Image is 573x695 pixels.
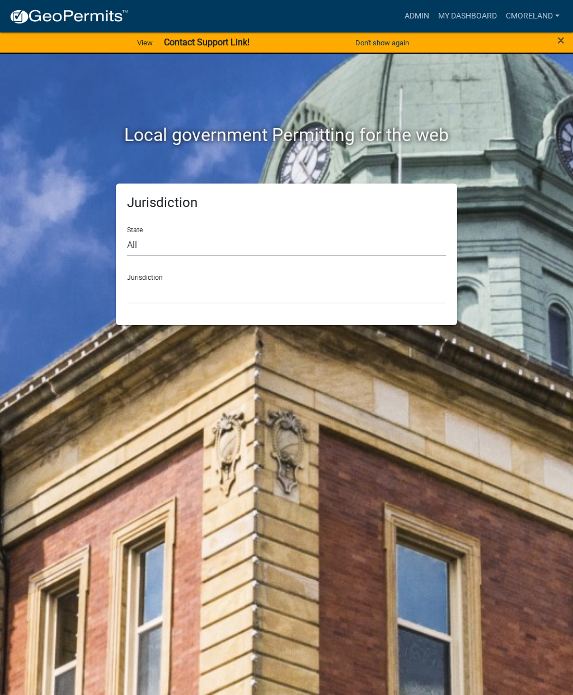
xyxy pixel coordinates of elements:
[351,34,414,52] button: Don't show again
[400,6,434,27] a: Admin
[26,124,547,145] h2: Local government Permitting for the web
[133,34,157,52] a: View
[557,32,565,48] span: ×
[501,6,564,27] a: cmoreland
[557,34,565,47] button: Close
[434,6,501,27] a: My Dashboard
[127,195,446,211] h5: Jurisdiction
[164,37,250,48] strong: Contact Support Link!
